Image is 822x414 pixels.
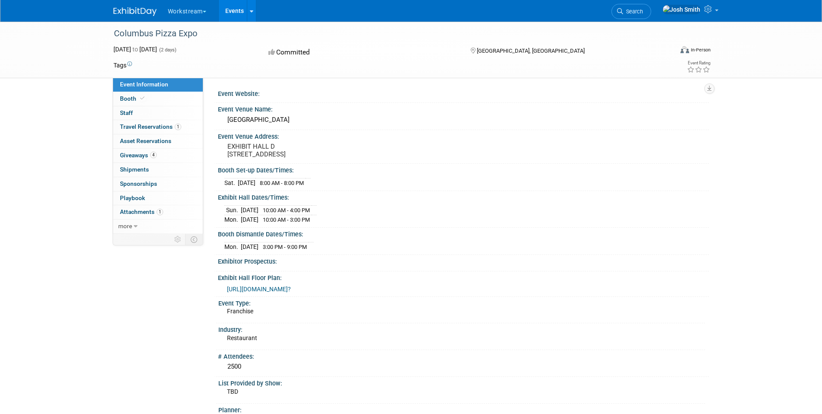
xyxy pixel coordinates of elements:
[241,206,258,215] td: [DATE]
[263,207,310,213] span: 10:00 AM - 4:00 PM
[140,96,145,101] i: Booth reservation complete
[113,134,203,148] a: Asset Reservations
[113,92,203,106] a: Booth
[623,8,643,15] span: Search
[227,286,291,293] a: [URL][DOMAIN_NAME]?
[224,360,702,373] div: 2500
[218,297,705,308] div: Event Type:
[120,194,145,201] span: Playbook
[218,191,709,202] div: Exhibit Hall Dates/Times:
[680,46,689,53] img: Format-Inperson.png
[241,215,258,224] td: [DATE]
[224,113,702,127] div: [GEOGRAPHIC_DATA]
[150,152,157,158] span: 4
[238,178,255,188] td: [DATE]
[227,334,257,341] span: Restaurant
[218,377,705,388] div: List Provided by Show:
[218,323,705,334] div: Industry:
[241,242,258,252] td: [DATE]
[263,217,310,223] span: 10:00 AM - 3:00 PM
[218,164,709,175] div: Booth Set-up Dates/Times:
[224,215,241,224] td: Mon.
[224,206,241,215] td: Sun.
[218,103,709,114] div: Event Venue Name:
[227,388,238,395] span: TBD
[185,234,203,245] td: Toggle Event Tabs
[113,177,203,191] a: Sponsorships
[120,180,157,187] span: Sponsorships
[687,61,710,65] div: Event Rating
[218,271,709,282] div: Exhibit Hall Floor Plan:
[120,137,171,144] span: Asset Reservations
[113,78,203,92] a: Event Information
[157,209,163,215] span: 1
[113,191,203,205] a: Playbook
[260,180,304,186] span: 8:00 AM - 8:00 PM
[120,81,168,88] span: Event Information
[113,61,132,70] td: Tags
[120,152,157,159] span: Giveaways
[113,149,203,162] a: Giveaways4
[662,5,701,14] img: Josh Smith
[622,45,711,58] div: Event Format
[611,4,651,19] a: Search
[113,7,157,16] img: ExhibitDay
[113,220,203,233] a: more
[175,124,181,130] span: 1
[120,109,133,116] span: Staff
[113,46,157,53] span: [DATE] [DATE]
[227,308,253,315] span: Franchise
[118,223,132,229] span: more
[218,255,709,266] div: Exhibitor Prospectus:
[120,166,149,173] span: Shipments
[266,45,457,60] div: Committed
[131,46,139,53] span: to
[477,48,585,54] span: [GEOGRAPHIC_DATA], [GEOGRAPHIC_DATA]
[113,106,203,120] a: Staff
[218,350,709,361] div: # Attendees:
[111,26,660,41] div: Columbus Pizza Expo
[120,123,181,130] span: Travel Reservations
[218,228,709,239] div: Booth Dismantle Dates/Times:
[227,143,413,158] pre: EXHIBIT HALL D [STREET_ADDRESS]
[218,130,709,141] div: Event Venue Address:
[263,244,307,250] span: 3:00 PM - 9:00 PM
[113,205,203,219] a: Attachments1
[120,208,163,215] span: Attachments
[690,47,711,53] div: In-Person
[158,47,176,53] span: (2 days)
[113,120,203,134] a: Travel Reservations1
[218,87,709,98] div: Event Website:
[224,242,241,252] td: Mon.
[224,178,238,188] td: Sat.
[113,163,203,177] a: Shipments
[170,234,186,245] td: Personalize Event Tab Strip
[120,95,146,102] span: Booth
